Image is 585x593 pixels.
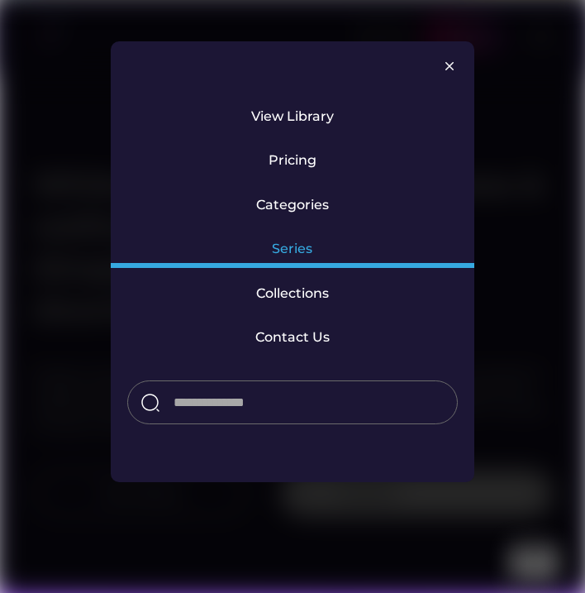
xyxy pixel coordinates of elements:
[251,108,334,126] div: View Library
[256,196,329,214] div: Categories
[255,328,330,347] div: Contact Us
[272,240,313,258] div: Series
[269,151,316,170] div: Pricing
[256,285,329,303] div: Collections
[140,393,160,413] img: search-normal%203.svg
[516,527,568,576] iframe: chat widget
[440,56,459,76] img: Group%201000002326.svg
